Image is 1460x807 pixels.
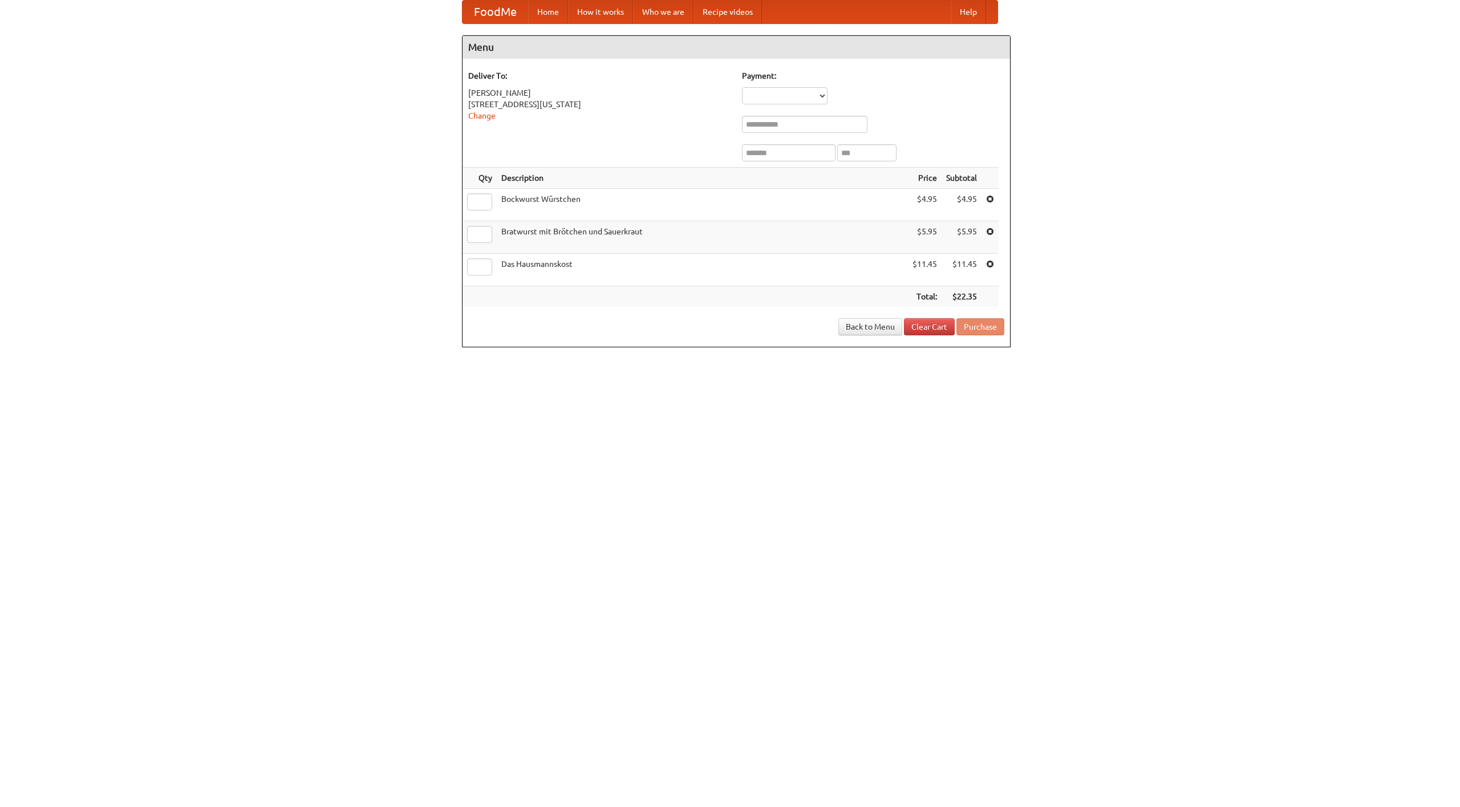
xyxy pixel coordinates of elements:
[693,1,762,23] a: Recipe videos
[908,286,942,307] th: Total:
[956,318,1004,335] button: Purchase
[908,254,942,286] td: $11.45
[951,1,986,23] a: Help
[497,221,908,254] td: Bratwurst mit Brötchen und Sauerkraut
[568,1,633,23] a: How it works
[497,168,908,189] th: Description
[463,36,1010,59] h4: Menu
[942,189,982,221] td: $4.95
[908,221,942,254] td: $5.95
[942,286,982,307] th: $22.35
[497,189,908,221] td: Bockwurst Würstchen
[468,99,731,110] div: [STREET_ADDRESS][US_STATE]
[908,189,942,221] td: $4.95
[942,221,982,254] td: $5.95
[468,87,731,99] div: [PERSON_NAME]
[942,168,982,189] th: Subtotal
[942,254,982,286] td: $11.45
[468,111,496,120] a: Change
[528,1,568,23] a: Home
[742,70,1004,82] h5: Payment:
[838,318,902,335] a: Back to Menu
[633,1,693,23] a: Who we are
[463,1,528,23] a: FoodMe
[463,168,497,189] th: Qty
[904,318,955,335] a: Clear Cart
[468,70,731,82] h5: Deliver To:
[497,254,908,286] td: Das Hausmannskost
[908,168,942,189] th: Price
